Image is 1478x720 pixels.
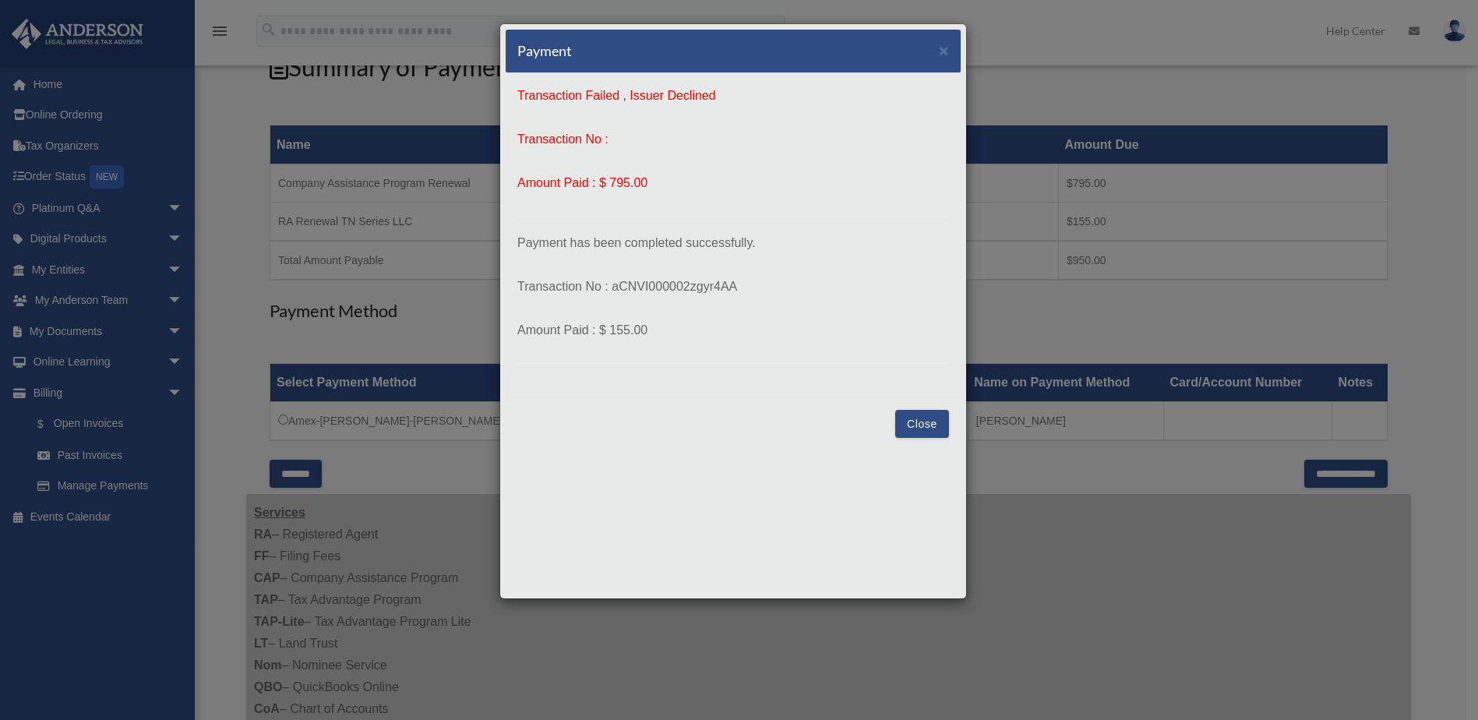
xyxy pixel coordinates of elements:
button: Close [939,42,949,58]
p: Transaction No : aCNVI000002zgyr4AA [517,276,949,298]
h5: Payment [517,41,572,61]
p: Amount Paid : $ 795.00 [517,172,949,194]
p: Payment has been completed successfully. [517,232,949,254]
p: Amount Paid : $ 155.00 [517,319,949,341]
button: Close [895,410,949,438]
p: Transaction Failed , Issuer Declined [517,85,949,107]
span: × [939,41,949,59]
p: Transaction No : [517,129,949,150]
